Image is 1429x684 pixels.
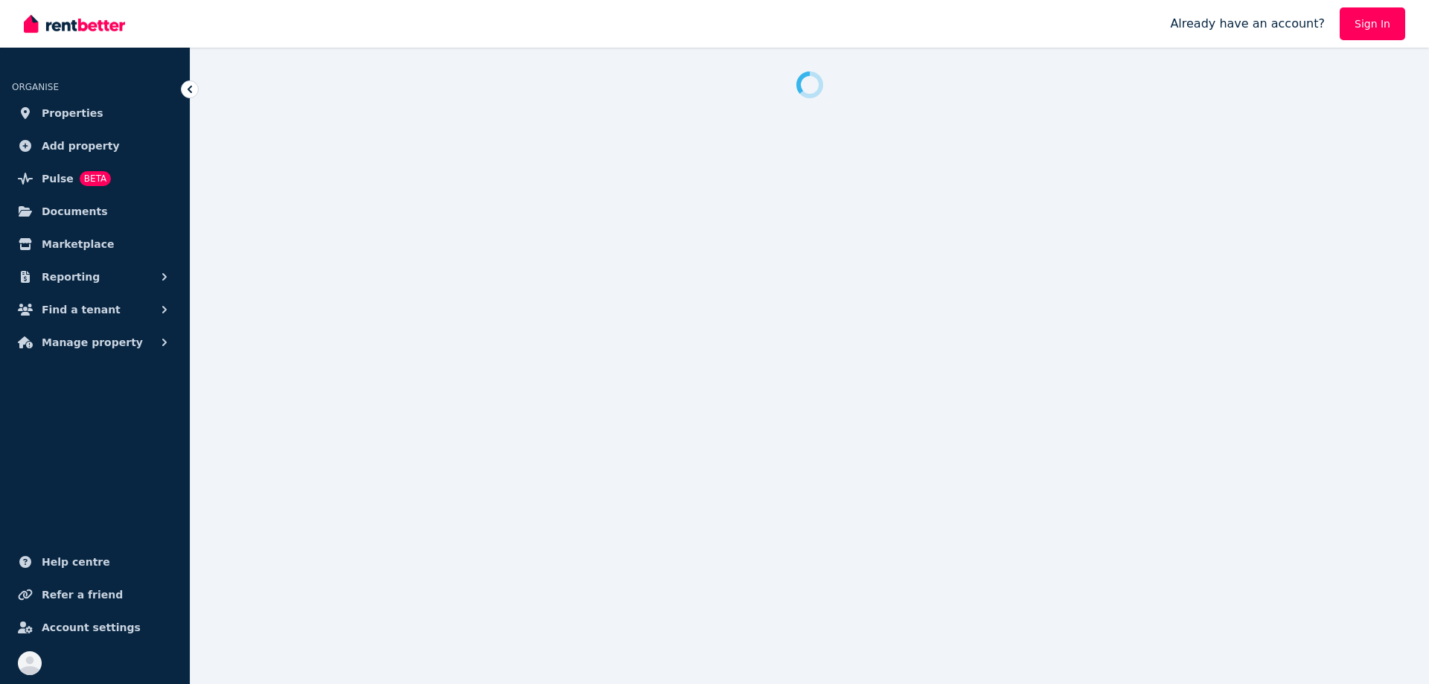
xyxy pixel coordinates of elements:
button: Find a tenant [12,295,178,325]
a: Account settings [12,613,178,642]
span: Documents [42,202,108,220]
button: Manage property [12,327,178,357]
span: Already have an account? [1170,15,1325,33]
span: Account settings [42,619,141,636]
span: ORGANISE [12,82,59,92]
span: Reporting [42,268,100,286]
img: RentBetter [24,13,125,35]
span: Help centre [42,553,110,571]
a: Documents [12,196,178,226]
a: Refer a friend [12,580,178,610]
span: Find a tenant [42,301,121,319]
span: Manage property [42,333,143,351]
a: Add property [12,131,178,161]
span: Refer a friend [42,586,123,604]
span: Properties [42,104,103,122]
a: Properties [12,98,178,128]
button: Reporting [12,262,178,292]
span: BETA [80,171,111,186]
a: Sign In [1340,7,1405,40]
span: Pulse [42,170,74,188]
span: Marketplace [42,235,114,253]
span: Add property [42,137,120,155]
a: Help centre [12,547,178,577]
a: Marketplace [12,229,178,259]
a: PulseBETA [12,164,178,194]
